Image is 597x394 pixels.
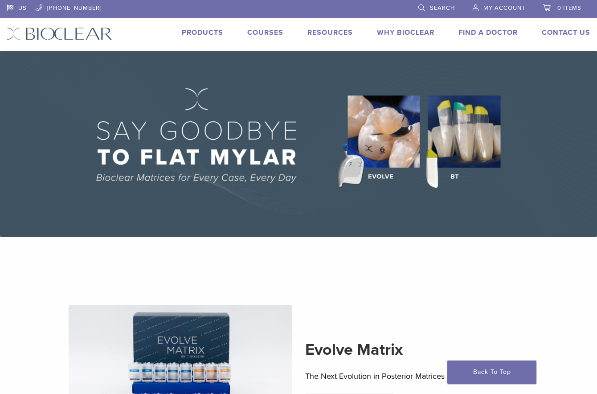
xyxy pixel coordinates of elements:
[182,28,223,37] a: Products
[447,361,536,384] a: Back To Top
[377,28,434,37] a: Why Bioclear
[247,28,283,37] a: Courses
[458,28,518,37] a: Find A Doctor
[483,4,525,12] span: My Account
[430,4,455,12] span: Search
[305,339,528,361] h2: Evolve Matrix
[305,369,528,383] p: The Next Evolution in Posterior Matrices
[557,4,581,12] span: 0 items
[542,28,590,37] a: Contact Us
[307,28,353,37] a: Resources
[7,27,112,40] img: Bioclear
